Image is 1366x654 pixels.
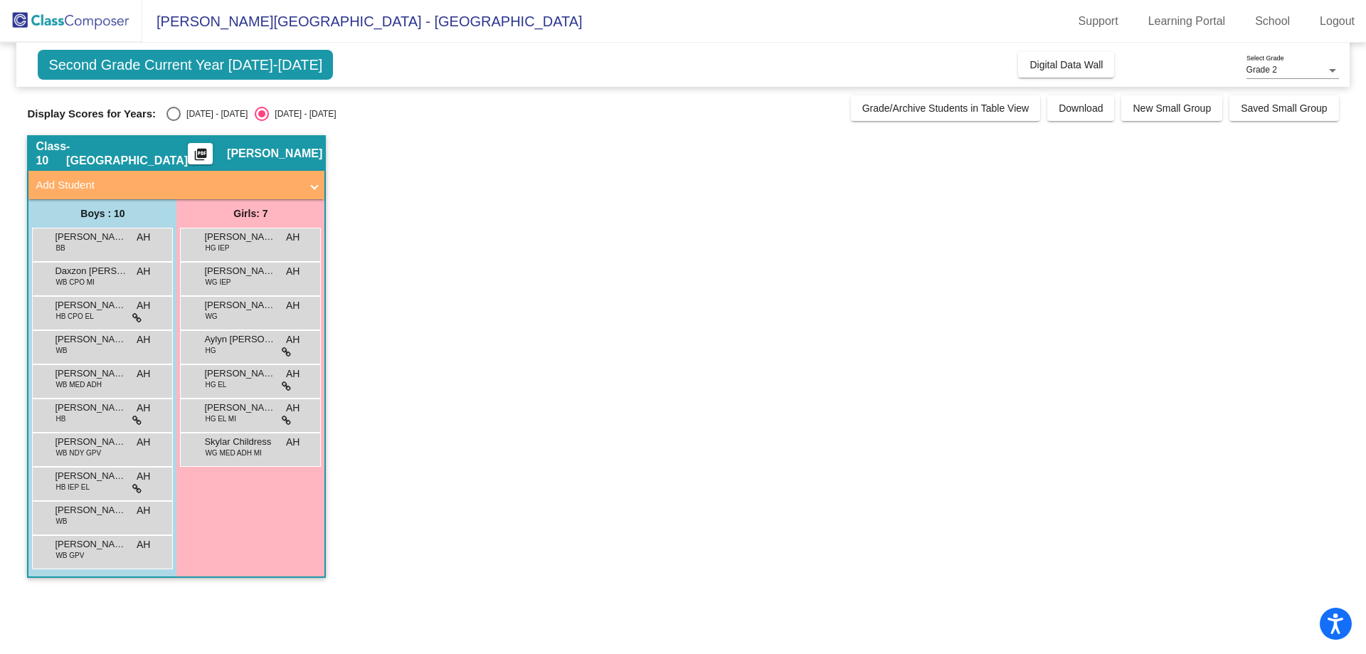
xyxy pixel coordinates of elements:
span: Second Grade Current Year [DATE]-[DATE] [38,50,333,80]
mat-icon: picture_as_pdf [192,147,209,167]
span: Skylar Childress [204,435,275,449]
span: AH [137,469,150,484]
button: Grade/Archive Students in Table View [851,95,1041,121]
span: AH [286,366,300,381]
span: HB IEP EL [55,482,90,492]
span: Display Scores for Years: [27,107,156,120]
span: AH [286,435,300,450]
span: AH [137,230,150,245]
span: [PERSON_NAME] [PERSON_NAME] [55,298,126,312]
span: [PERSON_NAME][GEOGRAPHIC_DATA] - [GEOGRAPHIC_DATA] [142,10,583,33]
span: [PERSON_NAME] [204,264,275,278]
span: AH [137,503,150,518]
span: AH [137,366,150,381]
div: [DATE] - [DATE] [181,107,248,120]
span: [PERSON_NAME][GEOGRAPHIC_DATA][PERSON_NAME] [55,332,126,347]
span: AH [137,435,150,450]
span: Grade 2 [1246,65,1277,75]
span: AH [137,332,150,347]
span: HG EL [205,379,226,390]
span: [PERSON_NAME] [55,503,126,517]
span: WG IEP [205,277,231,288]
span: Digital Data Wall [1029,59,1103,70]
span: BB [55,243,65,253]
mat-radio-group: Select an option [166,107,336,121]
span: WB CPO MI [55,277,94,288]
a: Logout [1308,10,1366,33]
span: Grade/Archive Students in Table View [862,102,1029,114]
span: AH [137,264,150,279]
button: Print Students Details [188,143,213,164]
span: [PERSON_NAME] [204,366,275,381]
span: [PERSON_NAME] [PERSON_NAME] [204,230,275,244]
span: Aylyn [PERSON_NAME] [PERSON_NAME] [204,332,275,347]
span: [PERSON_NAME] [227,147,322,161]
div: Boys : 10 [28,199,176,228]
span: WB MED ADH [55,379,101,390]
div: Girls: 7 [176,199,324,228]
span: [PERSON_NAME] [55,230,126,244]
span: WB [55,345,67,356]
span: HB CPO EL [55,311,93,322]
span: HG [205,345,216,356]
a: School [1244,10,1301,33]
button: New Small Group [1121,95,1222,121]
span: WG [205,311,217,322]
span: - [GEOGRAPHIC_DATA] [66,139,188,168]
button: Saved Small Group [1229,95,1338,121]
span: WG MED ADH MI [205,448,261,458]
span: AH [286,264,300,279]
span: WB [55,516,67,527]
span: [PERSON_NAME] [204,401,275,415]
span: Saved Small Group [1241,102,1327,114]
span: AH [137,298,150,313]
span: HG IEP [205,243,229,253]
span: AH [137,537,150,552]
span: HB [55,413,65,424]
span: WB NDY GPV [55,448,101,458]
span: HG EL MI [205,413,236,424]
span: New Small Group [1133,102,1211,114]
span: [PERSON_NAME] [55,366,126,381]
mat-panel-title: Add Student [36,177,300,194]
button: Digital Data Wall [1018,52,1114,78]
span: WB GPV [55,550,84,561]
span: Download [1059,102,1103,114]
span: AH [137,401,150,416]
mat-expansion-panel-header: Add Student [28,171,324,199]
div: [DATE] - [DATE] [269,107,336,120]
span: [PERSON_NAME] [55,469,126,483]
span: [PERSON_NAME] [55,435,126,449]
span: Daxzon [PERSON_NAME] [55,264,126,278]
span: [PERSON_NAME] [55,401,126,415]
button: Download [1047,95,1114,121]
span: AH [286,401,300,416]
a: Support [1067,10,1130,33]
a: Learning Portal [1137,10,1237,33]
span: [PERSON_NAME] [55,537,126,552]
span: [PERSON_NAME] [204,298,275,312]
span: AH [286,332,300,347]
span: AH [286,298,300,313]
span: Class 10 [36,139,66,168]
span: AH [286,230,300,245]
